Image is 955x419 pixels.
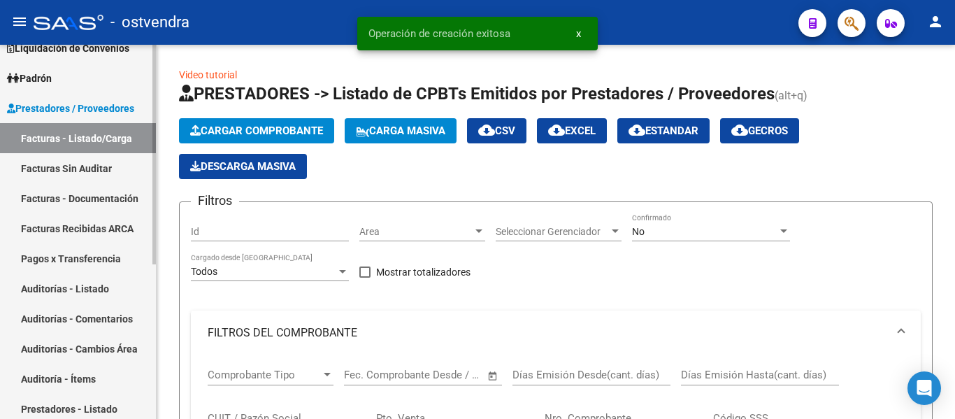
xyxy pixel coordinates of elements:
[191,191,239,211] h3: Filtros
[110,7,189,38] span: - ostvendra
[478,125,515,137] span: CSV
[179,84,775,104] span: PRESTADORES -> Listado de CPBTs Emitidos por Prestadores / Proveedores
[576,27,581,40] span: x
[467,118,526,143] button: CSV
[731,125,788,137] span: Gecros
[7,71,52,86] span: Padrón
[11,13,28,30] mat-icon: menu
[208,369,321,381] span: Comprobante Tipo
[413,369,481,381] input: Fecha fin
[356,125,445,137] span: Carga Masiva
[179,69,237,80] a: Video tutorial
[629,125,698,137] span: Estandar
[359,226,473,238] span: Area
[548,125,596,137] span: EXCEL
[191,266,217,277] span: Todos
[632,226,645,237] span: No
[907,371,941,405] div: Open Intercom Messenger
[368,27,510,41] span: Operación de creación exitosa
[191,311,921,355] mat-expansion-panel-header: FILTROS DEL COMPROBANTE
[179,154,307,179] app-download-masive: Descarga masiva de comprobantes (adjuntos)
[927,13,944,30] mat-icon: person
[496,226,609,238] span: Seleccionar Gerenciador
[617,118,710,143] button: Estandar
[7,41,129,56] span: Liquidación de Convenios
[376,264,471,280] span: Mostrar totalizadores
[629,122,645,139] mat-icon: cloud_download
[537,118,607,143] button: EXCEL
[775,89,807,102] span: (alt+q)
[345,118,457,143] button: Carga Masiva
[190,125,323,137] span: Cargar Comprobante
[565,21,592,46] button: x
[548,122,565,139] mat-icon: cloud_download
[179,154,307,179] button: Descarga Masiva
[478,122,495,139] mat-icon: cloud_download
[208,325,887,341] mat-panel-title: FILTROS DEL COMPROBANTE
[7,101,134,116] span: Prestadores / Proveedores
[190,160,296,173] span: Descarga Masiva
[179,118,334,143] button: Cargar Comprobante
[731,122,748,139] mat-icon: cloud_download
[485,368,501,384] button: Open calendar
[720,118,799,143] button: Gecros
[344,369,401,381] input: Fecha inicio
